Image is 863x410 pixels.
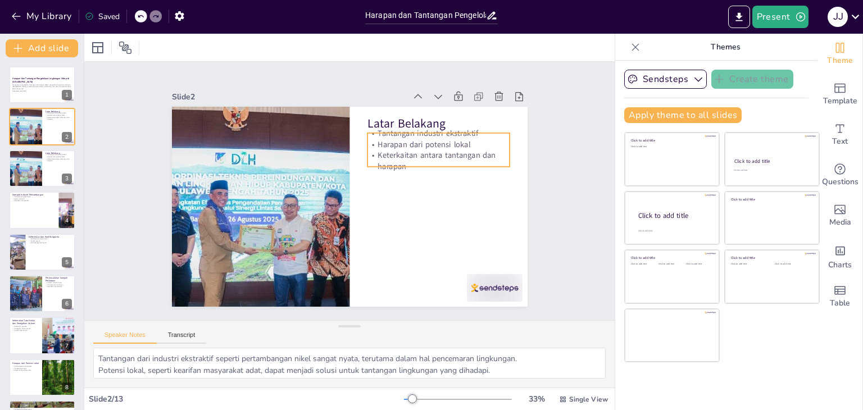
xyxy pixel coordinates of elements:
p: Generated with [URL] [12,90,72,92]
button: Sendsteps [624,70,707,89]
button: Export to PowerPoint [728,6,750,28]
input: Insert title [365,7,486,24]
div: Add ready made slides [817,74,862,115]
p: Pengetahuan lokal [12,367,39,370]
div: https://cdn.sendsteps.com/images/logo/sendsteps_logo_white.pnghttps://cdn.sendsteps.com/images/lo... [9,66,75,103]
div: 1 [62,90,72,100]
span: Position [119,41,132,54]
p: Keanekaragaman hayati [29,242,72,244]
div: 8 [62,382,72,393]
p: Tantangan industri ekstraktif [46,154,72,156]
p: Energi terbarukan [12,407,72,409]
span: Questions [822,176,859,188]
div: Click to add text [658,263,684,266]
textarea: Tantangan dari industri ekstraktif seperti pertambangan nikel sangat nyata, terutama dalam hal pe... [93,348,606,379]
p: Potensi Ekonomi Hijau [12,402,72,406]
p: Kesehatan masyarakat [46,286,72,288]
div: Click to add title [638,211,710,221]
div: J J [828,7,848,27]
div: 33 % [523,394,550,404]
div: Click to add title [631,256,711,260]
span: Template [823,95,857,107]
p: Keterkaitan antara tantangan dan harapan [367,150,510,172]
button: Apply theme to all slides [624,107,742,123]
div: 2 [62,132,72,142]
p: Harapan dari potensi lokal [46,156,72,158]
div: https://cdn.sendsteps.com/images/logo/sendsteps_logo_white.pnghttps://cdn.sendsteps.com/images/lo... [9,275,75,312]
button: Transcript [157,331,207,344]
div: Click to add text [731,263,766,266]
p: Tantangan industri ekstraktif [367,127,510,139]
div: Add a table [817,276,862,317]
p: Kelemahan Tata Kelola dan Penegakan Hukum [12,319,39,325]
button: Speaker Notes [93,331,157,344]
p: Permasalahan Sampah Perkotaan [46,276,72,283]
div: 3 [62,174,72,184]
div: Click to add text [631,145,711,148]
p: Harapan dari Potensi Lokal [12,361,39,365]
div: Click to add text [734,169,809,172]
p: Ekowisata [12,404,72,407]
p: Akses air bersih [12,198,56,200]
button: My Library [8,7,76,25]
p: Latar Belakang [367,115,510,132]
span: Text [832,135,848,148]
span: Theme [827,54,853,67]
p: Volume sampah tinggi [46,281,72,284]
span: Single View [569,395,608,404]
p: Deforestasi dan Konflik Agraria [29,235,72,238]
div: Layout [89,39,107,57]
div: Click to add title [731,256,811,260]
button: J J [828,6,848,28]
p: Pencemaran logam berat [12,196,56,198]
div: Get real-time input from your audience [817,155,862,195]
p: Latar Belakang [46,110,72,113]
p: Konflik agraria [29,240,72,242]
div: Click to add title [734,158,809,165]
p: Harapan dari potensi lokal [46,114,72,116]
div: Click to add text [631,263,656,266]
span: Table [830,297,850,309]
div: Slide 2 [172,92,406,102]
p: Presentasi ini membahas tantangan dan harapan dalam pengelolaan lingkungan hidup di [GEOGRAPHIC_D... [12,84,72,90]
div: Click to add text [686,263,711,266]
div: Saved [85,11,120,22]
div: Click to add body [638,230,709,233]
div: 4 [62,216,72,226]
p: Pemberdayaan masyarakat [12,365,39,367]
p: Themes [644,34,806,61]
div: 8 [9,359,75,396]
span: Charts [828,259,852,271]
p: Tantangan industri ekstraktif [46,112,72,114]
div: 5 [62,257,72,267]
div: Click to add title [731,197,811,201]
div: 7 [9,317,75,354]
p: Kesehatan masyarakat [12,200,56,202]
p: Penegakan hukum lemah [12,327,39,330]
div: Add charts and graphs [817,236,862,276]
div: https://cdn.sendsteps.com/images/logo/sendsteps_logo_white.pnghttps://cdn.sendsteps.com/images/lo... [9,150,75,187]
div: Click to add title [631,138,711,143]
div: Click to add text [775,263,810,266]
div: https://cdn.sendsteps.com/images/logo/sendsteps_logo_white.pnghttps://cdn.sendsteps.com/images/lo... [9,108,75,145]
span: Media [829,216,851,229]
p: Solusi berbasis komunitas [12,369,39,371]
p: Pencemaran lingkungan [46,284,72,286]
p: Kehilangan tutupan hutan [29,238,72,240]
div: Add images, graphics, shapes or video [817,195,862,236]
strong: Harapan dan Tantangan Pengelolaan Lingkungan Hidup di [GEOGRAPHIC_DATA] [12,77,69,83]
p: Keterkaitan antara tantangan dan harapan [46,158,72,162]
button: Create theme [711,70,793,89]
p: Kelemahan regulasi [12,326,39,328]
div: Slide 2 / 13 [89,394,404,404]
button: Add slide [6,39,78,57]
div: 6 [62,299,72,309]
button: Present [752,6,809,28]
p: Harapan dari potensi lokal [367,139,510,150]
p: Latar Belakang [46,152,72,155]
p: Dampak Industri Pertambangan [12,193,56,197]
p: Konflik kepentingan [12,330,39,332]
div: https://cdn.sendsteps.com/images/logo/sendsteps_logo_white.pnghttps://cdn.sendsteps.com/images/lo... [9,192,75,229]
div: Change the overall theme [817,34,862,74]
p: Keterkaitan antara tantangan dan harapan [46,116,72,120]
